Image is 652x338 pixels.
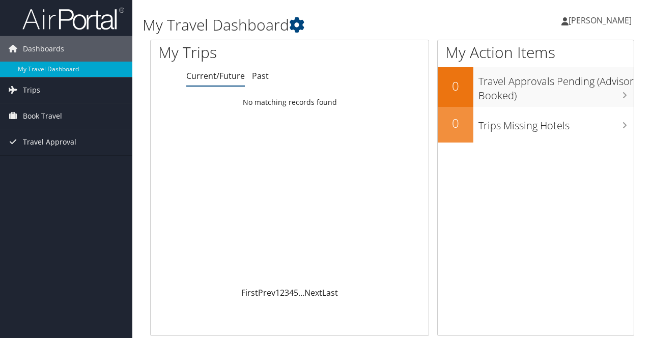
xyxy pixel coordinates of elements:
[22,7,124,31] img: airportal-logo.png
[561,5,642,36] a: [PERSON_NAME]
[252,70,269,81] a: Past
[478,69,634,103] h3: Travel Approvals Pending (Advisor Booked)
[438,107,634,143] a: 0Trips Missing Hotels
[158,42,305,63] h1: My Trips
[322,287,338,298] a: Last
[23,129,76,155] span: Travel Approval
[294,287,298,298] a: 5
[23,103,62,129] span: Book Travel
[438,115,473,132] h2: 0
[275,287,280,298] a: 1
[438,42,634,63] h1: My Action Items
[23,36,64,62] span: Dashboards
[241,287,258,298] a: First
[151,93,429,111] td: No matching records found
[143,14,475,36] h1: My Travel Dashboard
[478,114,634,133] h3: Trips Missing Hotels
[304,287,322,298] a: Next
[438,77,473,95] h2: 0
[569,15,632,26] span: [PERSON_NAME]
[285,287,289,298] a: 3
[280,287,285,298] a: 2
[258,287,275,298] a: Prev
[186,70,245,81] a: Current/Future
[289,287,294,298] a: 4
[298,287,304,298] span: …
[438,67,634,106] a: 0Travel Approvals Pending (Advisor Booked)
[23,77,40,103] span: Trips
